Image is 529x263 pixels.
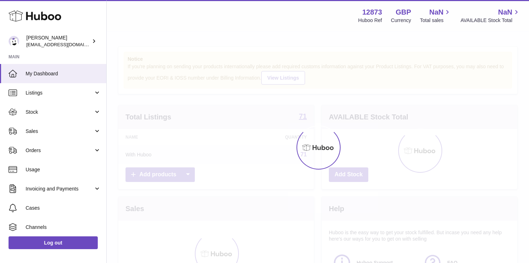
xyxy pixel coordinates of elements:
[26,90,93,96] span: Listings
[420,17,451,24] span: Total sales
[391,17,411,24] div: Currency
[358,17,382,24] div: Huboo Ref
[26,147,93,154] span: Orders
[429,7,443,17] span: NaN
[26,109,93,116] span: Stock
[498,7,512,17] span: NaN
[26,70,101,77] span: My Dashboard
[26,186,93,192] span: Invoicing and Payments
[9,236,98,249] a: Log out
[26,128,93,135] span: Sales
[26,34,90,48] div: [PERSON_NAME]
[26,42,105,47] span: [EMAIL_ADDRESS][DOMAIN_NAME]
[9,36,19,47] img: tikhon.oleinikov@sleepandglow.com
[26,205,101,211] span: Cases
[460,17,520,24] span: AVAILABLE Stock Total
[362,7,382,17] strong: 12873
[460,7,520,24] a: NaN AVAILABLE Stock Total
[420,7,451,24] a: NaN Total sales
[26,166,101,173] span: Usage
[26,224,101,231] span: Channels
[396,7,411,17] strong: GBP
